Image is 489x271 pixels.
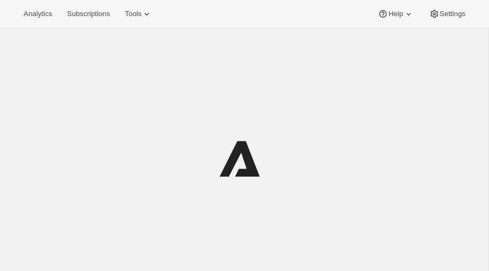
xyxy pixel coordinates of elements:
button: Tools [118,6,159,21]
span: Help [388,10,403,18]
span: Analytics [24,10,52,18]
button: Help [371,6,420,21]
span: Subscriptions [67,10,110,18]
span: Tools [125,10,141,18]
button: Analytics [17,6,58,21]
span: Settings [440,10,465,18]
button: Subscriptions [61,6,116,21]
button: Settings [423,6,472,21]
